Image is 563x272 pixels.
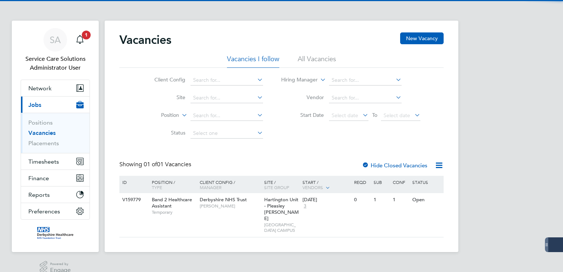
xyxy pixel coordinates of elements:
[303,203,307,209] span: 3
[384,112,410,119] span: Select date
[21,227,90,239] a: Go to home page
[28,208,60,215] span: Preferences
[391,193,410,207] div: 1
[352,176,371,188] div: Reqd
[143,76,185,83] label: Client Config
[190,128,263,139] input: Select one
[143,94,185,101] label: Site
[329,93,402,103] input: Search for...
[50,261,71,267] span: Powered by
[262,176,301,193] div: Site /
[28,101,41,108] span: Jobs
[370,110,380,120] span: To
[152,184,162,190] span: Type
[120,193,146,207] div: V159779
[28,191,50,198] span: Reports
[21,55,90,72] span: Service Care Solutions Administrator User
[352,193,371,207] div: 0
[372,193,391,207] div: 1
[329,75,402,86] input: Search for...
[50,35,61,45] span: SA
[21,186,90,203] button: Reports
[21,203,90,219] button: Preferences
[21,113,90,153] div: Jobs
[21,97,90,113] button: Jobs
[120,176,146,188] div: ID
[281,112,324,118] label: Start Date
[144,161,191,168] span: 01 Vacancies
[21,28,90,72] a: SAService Care Solutions Administrator User
[119,161,193,168] div: Showing
[152,209,196,215] span: Temporary
[28,175,49,182] span: Finance
[275,76,318,84] label: Hiring Manager
[410,193,443,207] div: Open
[21,153,90,170] button: Timesheets
[198,176,262,193] div: Client Config /
[332,112,358,119] span: Select date
[21,170,90,186] button: Finance
[200,203,260,209] span: [PERSON_NAME]
[190,75,263,86] input: Search for...
[73,28,87,52] a: 1
[119,32,171,47] h2: Vacancies
[281,94,324,101] label: Vendor
[28,119,53,126] a: Positions
[200,196,247,203] span: Derbyshire NHS Trust
[264,222,299,233] span: [GEOGRAPHIC_DATA] CAMPUS
[143,129,185,136] label: Status
[144,161,157,168] span: 01 of
[28,85,52,92] span: Network
[303,197,350,203] div: [DATE]
[37,227,73,239] img: derbyshire-nhs-logo-retina.png
[82,31,91,39] span: 1
[264,184,289,190] span: Site Group
[362,162,427,169] label: Hide Closed Vacancies
[21,80,90,96] button: Network
[303,184,323,190] span: Vendors
[410,176,443,188] div: Status
[372,176,391,188] div: Sub
[146,176,198,193] div: Position /
[227,55,279,68] li: Vacancies I follow
[28,158,59,165] span: Timesheets
[264,196,299,222] span: Hartington Unit - Pleasley [PERSON_NAME]
[137,112,179,119] label: Position
[298,55,336,68] li: All Vacancies
[152,196,192,209] span: Band 2 Healthcare Assistant
[28,140,59,147] a: Placements
[190,93,263,103] input: Search for...
[190,111,263,121] input: Search for...
[301,176,352,194] div: Start /
[200,184,221,190] span: Manager
[28,129,56,136] a: Vacancies
[400,32,444,44] button: New Vacancy
[12,21,99,252] nav: Main navigation
[391,176,410,188] div: Conf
